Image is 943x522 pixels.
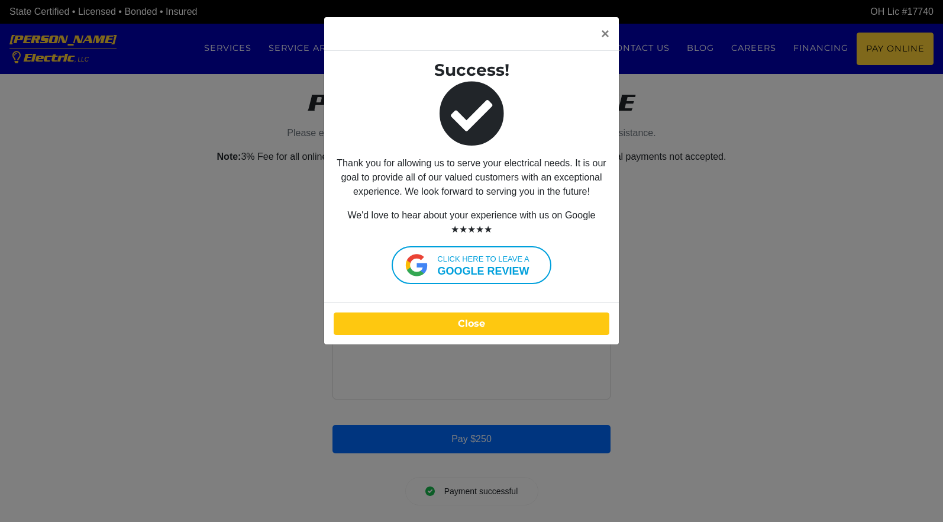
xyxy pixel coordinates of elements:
p: Thank you for allowing us to serve your electrical needs. It is our goal to provide all of our va... [334,156,609,199]
button: Close [334,312,609,335]
h3: Success! [334,60,609,80]
strong: google review [422,265,544,277]
a: Click here to leave agoogle review [392,246,551,284]
span: × [601,27,609,41]
p: We'd love to hear about your experience with us on Google ★★★★★ [334,208,609,237]
button: Close [343,17,619,50]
